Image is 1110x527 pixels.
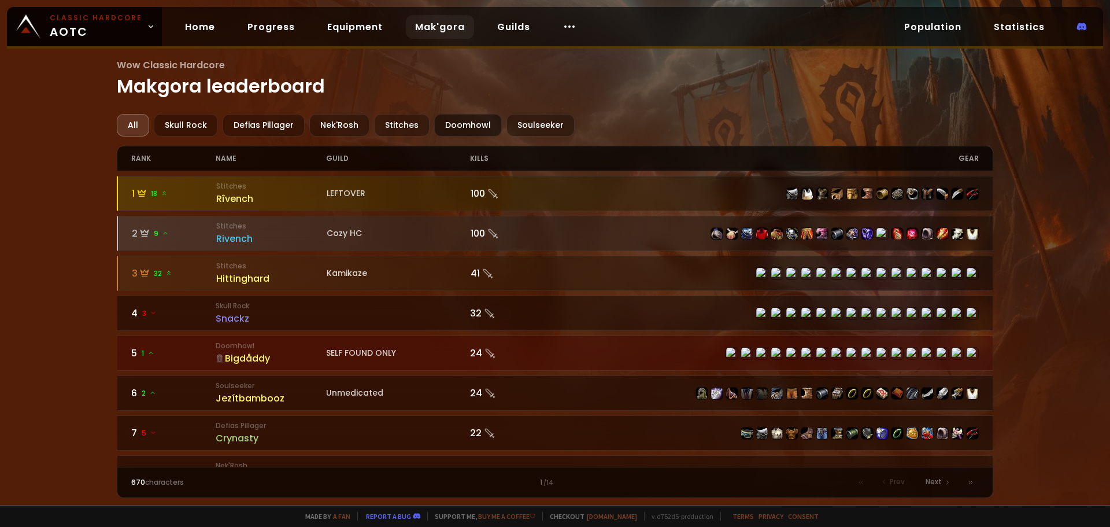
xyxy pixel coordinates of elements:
[756,228,768,239] img: item-2575
[131,346,216,360] div: 5
[478,512,535,521] a: Buy me a coffee
[216,146,326,171] div: name
[131,426,216,440] div: 7
[131,386,216,400] div: 6
[831,188,843,200] img: item-14113
[326,146,470,171] div: guild
[967,388,978,399] img: item-5976
[816,428,828,439] img: item-10410
[741,228,753,239] img: item-16797
[131,477,343,488] div: characters
[471,226,556,241] div: 100
[937,228,948,239] img: item-18842
[470,426,555,440] div: 22
[488,15,539,39] a: Guilds
[801,188,813,200] img: item-5107
[756,388,768,399] img: item-14637
[309,114,369,137] div: Nek'Rosh
[816,188,828,200] img: item-3313
[238,15,304,39] a: Progress
[117,176,994,211] a: 118 StitchesRîvenchLEFTOVER100 item-1769item-5107item-3313item-14113item-5327item-11853item-14160...
[142,308,157,319] span: 3
[327,187,471,200] div: LEFTOVER
[117,336,994,371] a: 51DoomhowlBigdåddySELF FOUND ONLY24 item-10588item-13088item-10774item-4119item-13117item-15157it...
[922,428,933,439] img: item-4381
[846,228,858,239] img: item-16801
[732,512,754,521] a: Terms
[117,415,994,451] a: 75 Defias PillagerCrynasty22 item-4385item-10657item-148item-2041item-6468item-10410item-1121item...
[542,512,637,521] span: Checkout
[327,227,471,239] div: Cozy HC
[216,221,327,231] small: Stitches
[117,114,149,137] div: All
[154,114,218,137] div: Skull Rock
[223,114,305,137] div: Defias Pillager
[216,381,326,391] small: Soulseeker
[318,15,392,39] a: Equipment
[117,216,994,251] a: 29StitchesRivenchCozy HC100 item-22267item-22403item-16797item-2575item-19682item-13956item-19683...
[117,375,994,411] a: 62SoulseekerJezítbamboozUnmedicated24 item-11925item-15411item-13358item-2105item-14637item-16713...
[786,388,798,399] img: item-12963
[374,114,430,137] div: Stitches
[154,229,169,239] span: 9
[967,428,978,439] img: item-6469
[711,388,723,399] img: item-15411
[216,261,327,271] small: Stitches
[926,477,942,487] span: Next
[876,428,888,439] img: item-2933
[216,301,326,311] small: Skull Rock
[470,386,555,400] div: 24
[131,146,216,171] div: rank
[952,388,963,399] img: item-2100
[846,188,858,200] img: item-5327
[758,512,783,521] a: Privacy
[471,266,556,281] div: 41
[142,388,156,399] span: 2
[891,388,903,399] img: item-13209
[891,188,903,200] img: item-10413
[937,428,948,439] img: item-2059
[327,267,471,279] div: Kamikaze
[470,466,555,480] div: 20
[216,460,326,471] small: Nek'Rosh
[952,228,963,239] img: item-13938
[891,228,903,239] img: item-22268
[216,431,326,445] div: Crynasty
[906,388,918,399] img: item-13340
[831,388,843,399] img: item-16712
[117,58,994,100] h1: Makgora leaderboard
[985,15,1054,39] a: Statistics
[906,228,918,239] img: item-20036
[801,228,813,239] img: item-19683
[711,228,723,239] img: item-22267
[816,228,828,239] img: item-19684
[861,188,873,200] img: item-11853
[326,347,470,359] div: SELF FOUND ONLY
[696,388,708,399] img: item-11925
[587,512,637,521] a: [DOMAIN_NAME]
[506,114,575,137] div: Soulseeker
[132,186,217,201] div: 1
[470,306,555,320] div: 32
[861,428,873,439] img: item-6586
[154,268,172,279] span: 32
[366,512,411,521] a: Report a bug
[117,455,994,491] a: 8-Nek'RoshKx[PERSON_NAME] en Croûte20 item-15513item-6125item-2870item-6398item-14727item-6590ite...
[298,512,350,521] span: Made by
[816,388,828,399] img: item-16710
[726,388,738,399] img: item-13358
[831,428,843,439] img: item-1121
[216,231,327,246] div: Rivench
[771,428,783,439] img: item-148
[846,388,858,399] img: item-18500
[876,188,888,200] img: item-14160
[846,428,858,439] img: item-15331
[131,306,216,320] div: 4
[906,188,918,200] img: item-5351
[50,13,142,23] small: Classic Hardcore
[861,228,873,239] img: item-18103
[741,428,753,439] img: item-4385
[756,428,768,439] img: item-10657
[132,266,217,281] div: 3
[216,311,326,326] div: Snackz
